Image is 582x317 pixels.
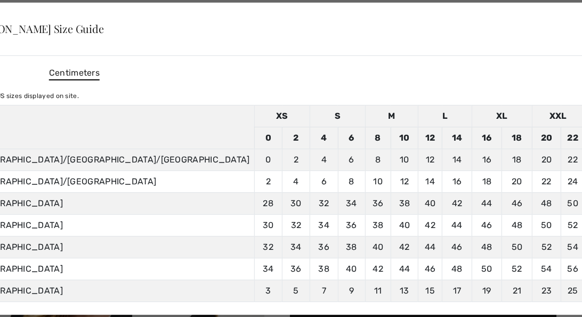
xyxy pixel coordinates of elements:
[49,66,100,80] span: Centimeters
[472,192,502,214] td: 44
[391,170,418,192] td: 12
[472,214,502,236] td: 46
[338,214,365,236] td: 36
[310,258,338,280] td: 38
[502,258,532,280] td: 52
[532,258,561,280] td: 54
[310,105,365,127] td: S
[418,280,442,302] td: 15
[282,236,310,258] td: 34
[338,127,365,149] td: 6
[418,192,442,214] td: 40
[365,105,418,127] td: M
[442,214,472,236] td: 44
[365,170,391,192] td: 10
[532,127,561,149] td: 20
[254,127,282,149] td: 0
[365,192,391,214] td: 36
[338,149,365,170] td: 6
[532,192,561,214] td: 48
[502,127,532,149] td: 18
[472,149,502,170] td: 16
[365,214,391,236] td: 38
[25,7,47,17] span: Chat
[282,280,310,302] td: 5
[282,214,310,236] td: 32
[472,236,502,258] td: 48
[365,280,391,302] td: 11
[442,192,472,214] td: 42
[442,258,472,280] td: 48
[365,127,391,149] td: 8
[254,170,282,192] td: 2
[442,280,472,302] td: 17
[254,192,282,214] td: 28
[310,149,338,170] td: 4
[282,170,310,192] td: 4
[338,170,365,192] td: 8
[442,236,472,258] td: 46
[502,192,532,214] td: 46
[365,149,391,170] td: 8
[502,236,532,258] td: 50
[254,236,282,258] td: 32
[310,192,338,214] td: 32
[338,236,365,258] td: 38
[502,280,532,302] td: 21
[310,170,338,192] td: 6
[418,170,442,192] td: 14
[338,192,365,214] td: 34
[254,258,282,280] td: 34
[502,214,532,236] td: 48
[472,258,502,280] td: 50
[391,236,418,258] td: 42
[338,280,365,302] td: 9
[310,214,338,236] td: 34
[532,149,561,170] td: 20
[472,105,532,127] td: XL
[418,236,442,258] td: 44
[442,170,472,192] td: 16
[532,280,561,302] td: 23
[418,105,472,127] td: L
[502,170,532,192] td: 20
[254,105,310,127] td: XS
[282,192,310,214] td: 30
[418,214,442,236] td: 42
[338,258,365,280] td: 40
[532,214,561,236] td: 50
[418,149,442,170] td: 12
[365,236,391,258] td: 40
[418,127,442,149] td: 12
[391,127,418,149] td: 10
[254,280,282,302] td: 3
[532,236,561,258] td: 52
[310,280,338,302] td: 7
[282,127,310,149] td: 2
[472,170,502,192] td: 18
[282,258,310,280] td: 36
[442,149,472,170] td: 14
[391,258,418,280] td: 44
[472,127,502,149] td: 16
[391,280,418,302] td: 13
[254,149,282,170] td: 0
[365,258,391,280] td: 42
[391,149,418,170] td: 10
[418,258,442,280] td: 46
[391,214,418,236] td: 40
[442,127,472,149] td: 14
[310,127,338,149] td: 4
[254,214,282,236] td: 30
[282,149,310,170] td: 2
[310,236,338,258] td: 36
[391,192,418,214] td: 38
[472,280,502,302] td: 19
[532,170,561,192] td: 22
[502,149,532,170] td: 18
